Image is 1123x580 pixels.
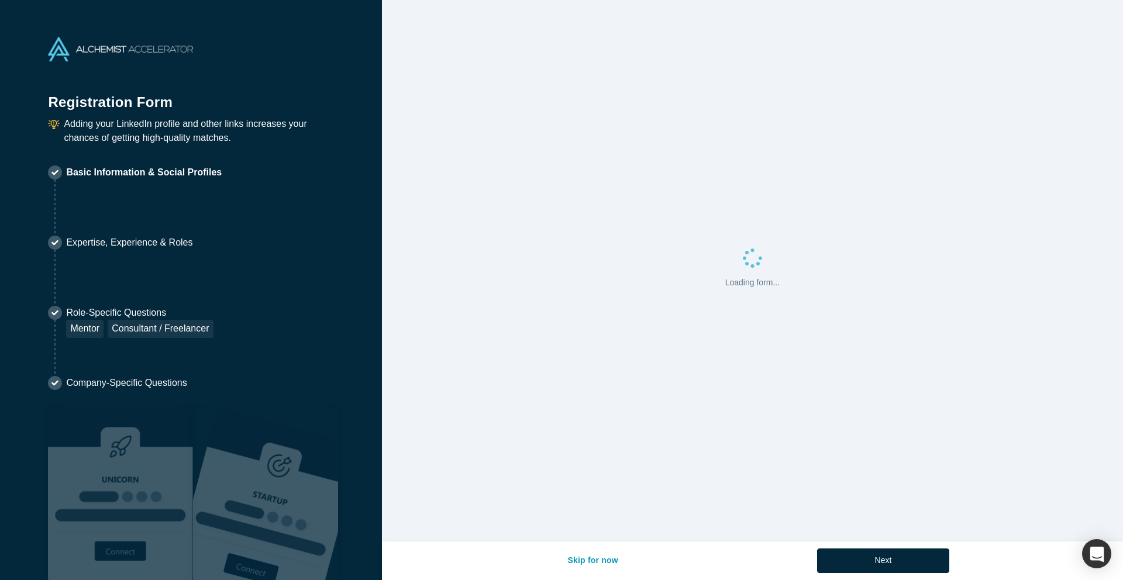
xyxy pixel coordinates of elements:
[725,277,780,289] p: Loading form...
[66,320,104,338] div: Mentor
[555,548,631,573] button: Skip for now
[48,37,193,61] img: Alchemist Accelerator Logo
[66,165,222,179] p: Basic Information & Social Profiles
[66,236,192,250] p: Expertise, Experience & Roles
[48,80,333,113] h1: Registration Form
[817,548,950,573] button: Next
[193,408,338,580] img: Prism AI
[64,117,333,145] p: Adding your LinkedIn profile and other links increases your chances of getting high-quality matches.
[66,306,213,320] p: Role-Specific Questions
[48,408,193,580] img: Robust Technologies
[108,320,213,338] div: Consultant / Freelancer
[66,376,187,390] p: Company-Specific Questions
